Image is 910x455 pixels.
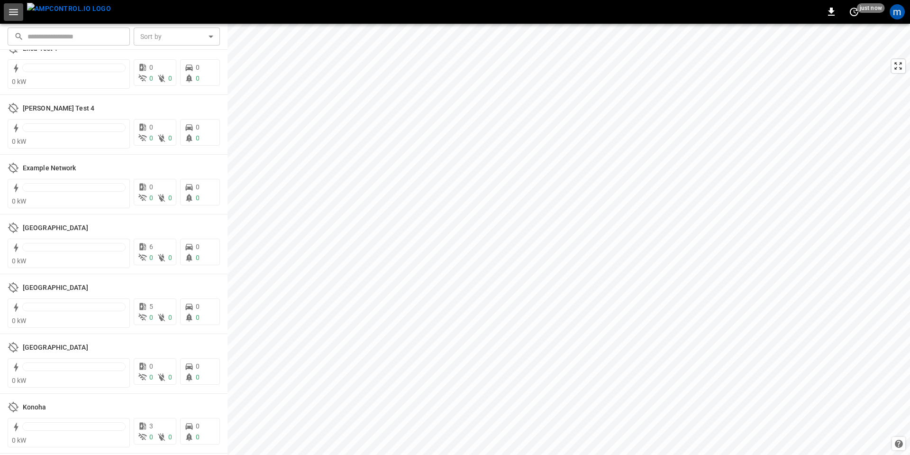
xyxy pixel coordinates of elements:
[23,343,88,353] h6: Fleet Depot South
[196,254,200,261] span: 0
[23,103,94,114] h6: Elisa Test 4
[149,373,153,381] span: 0
[149,183,153,191] span: 0
[196,422,200,430] span: 0
[149,314,153,321] span: 0
[149,123,153,131] span: 0
[12,78,27,85] span: 0 kW
[168,314,172,321] span: 0
[196,123,200,131] span: 0
[196,362,200,370] span: 0
[196,303,200,310] span: 0
[23,163,76,174] h6: Example Network
[196,74,200,82] span: 0
[196,194,200,202] span: 0
[196,433,200,441] span: 0
[149,194,153,202] span: 0
[149,362,153,370] span: 0
[196,243,200,251] span: 0
[12,197,27,205] span: 0 kW
[168,373,172,381] span: 0
[149,74,153,82] span: 0
[23,402,46,413] h6: Konoha
[23,223,88,233] h6: Fleet Depot Center
[846,4,862,19] button: set refresh interval
[196,134,200,142] span: 0
[12,257,27,265] span: 0 kW
[857,3,885,13] span: just now
[168,433,172,441] span: 0
[12,138,27,145] span: 0 kW
[27,3,111,15] img: ampcontrol.io logo
[196,314,200,321] span: 0
[227,24,910,455] canvas: Map
[149,422,153,430] span: 3
[149,303,153,310] span: 5
[196,64,200,71] span: 0
[168,134,172,142] span: 0
[168,194,172,202] span: 0
[12,436,27,444] span: 0 kW
[149,243,153,251] span: 6
[168,74,172,82] span: 0
[149,64,153,71] span: 0
[149,254,153,261] span: 0
[196,183,200,191] span: 0
[890,4,905,19] div: profile-icon
[12,377,27,384] span: 0 kW
[196,373,200,381] span: 0
[149,134,153,142] span: 0
[23,283,88,293] h6: Fleet Depot North
[168,254,172,261] span: 0
[12,317,27,325] span: 0 kW
[149,433,153,441] span: 0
